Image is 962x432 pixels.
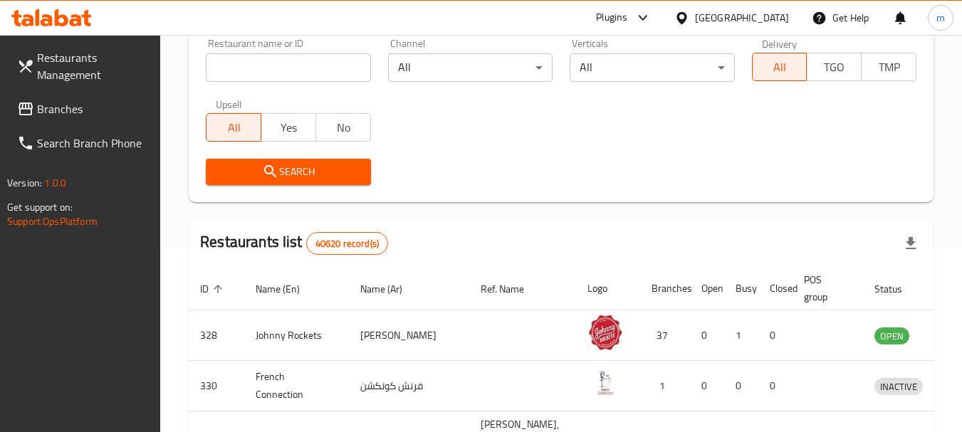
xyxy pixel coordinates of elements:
[724,267,758,310] th: Busy
[6,92,161,126] a: Branches
[481,280,543,297] span: Ref. Name
[6,41,161,92] a: Restaurants Management
[758,361,793,411] td: 0
[587,315,623,350] img: Johnny Rockets
[189,310,244,361] td: 328
[349,361,469,411] td: فرنش كونكشن
[37,135,150,152] span: Search Branch Phone
[217,163,359,181] span: Search
[216,99,242,109] label: Upsell
[206,159,370,185] button: Search
[758,57,802,78] span: All
[695,10,789,26] div: [GEOGRAPHIC_DATA]
[200,231,388,255] h2: Restaurants list
[206,53,370,82] input: Search for restaurant name or ID..
[874,280,921,297] span: Status
[322,117,365,138] span: No
[640,267,690,310] th: Branches
[861,53,916,81] button: TMP
[936,10,945,26] span: m
[267,117,310,138] span: Yes
[206,113,261,142] button: All
[37,100,150,117] span: Branches
[874,378,923,395] div: INACTIVE
[874,379,923,395] span: INACTIVE
[894,226,928,260] div: Export file
[867,57,911,78] span: TMP
[7,174,42,192] span: Version:
[200,280,227,297] span: ID
[758,267,793,310] th: Closed
[804,271,846,305] span: POS group
[570,53,734,82] div: All
[388,53,553,82] div: All
[307,237,387,251] span: 40620 record(s)
[874,327,909,344] div: OPEN
[315,113,371,142] button: No
[806,53,862,81] button: TGO
[812,57,856,78] span: TGO
[724,310,758,361] td: 1
[306,232,388,255] div: Total records count
[44,174,66,192] span: 1.0.0
[244,361,349,411] td: French Connection
[261,113,316,142] button: Yes
[758,310,793,361] td: 0
[212,117,256,138] span: All
[690,310,724,361] td: 0
[690,361,724,411] td: 0
[360,280,421,297] span: Name (Ar)
[690,267,724,310] th: Open
[762,38,798,48] label: Delivery
[349,310,469,361] td: [PERSON_NAME]
[244,310,349,361] td: Johnny Rockets
[874,328,909,344] span: OPEN
[576,267,640,310] th: Logo
[596,9,627,26] div: Plugins
[752,53,807,81] button: All
[7,212,98,231] a: Support.OpsPlatform
[37,49,150,83] span: Restaurants Management
[7,198,73,216] span: Get support on:
[256,280,318,297] span: Name (En)
[640,310,690,361] td: 37
[724,361,758,411] td: 0
[640,361,690,411] td: 1
[6,126,161,160] a: Search Branch Phone
[189,361,244,411] td: 330
[587,365,623,401] img: French Connection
